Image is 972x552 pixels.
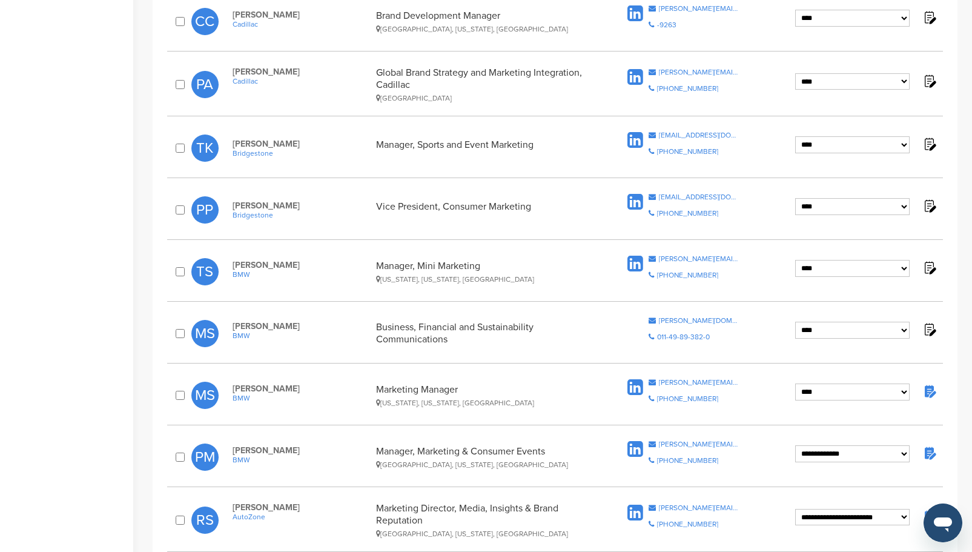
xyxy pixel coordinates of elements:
div: [PHONE_NUMBER] [657,210,718,217]
div: [GEOGRAPHIC_DATA] [376,94,592,102]
span: TS [191,258,219,285]
div: [PHONE_NUMBER] [657,271,718,279]
a: Cadillac [233,77,369,85]
div: [PHONE_NUMBER] [657,520,718,528]
span: TK [191,135,219,162]
div: [PERSON_NAME][EMAIL_ADDRESS][PERSON_NAME][DOMAIN_NAME] [659,379,739,386]
div: [PHONE_NUMBER] [657,148,718,155]
div: Manager, Marketing & Consumer Events [376,445,592,469]
div: [GEOGRAPHIC_DATA], [US_STATE], [GEOGRAPHIC_DATA] [376,25,592,33]
span: PM [191,444,219,471]
div: [PERSON_NAME][EMAIL_ADDRESS][PERSON_NAME][DOMAIN_NAME] [659,441,739,448]
img: Notes fill [922,509,937,524]
a: Bridgestone [233,211,369,219]
a: Bridgestone [233,149,369,158]
img: Notes [922,260,937,275]
a: BMW [233,394,369,402]
span: [PERSON_NAME] [233,321,369,331]
img: Notes fill [922,384,937,399]
div: 011-49-89-382-0 [657,333,710,341]
img: Notes [922,198,937,213]
div: [US_STATE], [US_STATE], [GEOGRAPHIC_DATA] [376,275,592,284]
div: [EMAIL_ADDRESS][DOMAIN_NAME] [659,193,739,201]
img: Notes fill [922,445,937,461]
div: [PERSON_NAME][EMAIL_ADDRESS][PERSON_NAME][DOMAIN_NAME] [659,5,739,12]
div: [PERSON_NAME][EMAIL_ADDRESS][PERSON_NAME][DOMAIN_NAME] [659,68,739,76]
span: [PERSON_NAME] [233,201,369,211]
span: CC [191,8,219,35]
div: [PHONE_NUMBER] [657,395,718,402]
div: [PERSON_NAME][EMAIL_ADDRESS][PERSON_NAME][DOMAIN_NAME] [659,504,739,511]
span: [PERSON_NAME] [233,502,369,513]
span: [PERSON_NAME] [233,139,369,149]
div: Marketing Director, Media, Insights & Brand Reputation [376,502,592,538]
span: PA [191,71,219,98]
span: MS [191,320,219,347]
img: Notes [922,73,937,88]
div: [GEOGRAPHIC_DATA], [US_STATE], [GEOGRAPHIC_DATA] [376,530,592,538]
div: Business, Financial and Sustainability Communications [376,321,592,345]
div: Global Brand Strategy and Marketing Integration, Cadillac [376,67,592,102]
div: -9263 [657,21,676,28]
div: Marketing Manager [376,384,592,407]
a: AutoZone [233,513,369,521]
a: BMW [233,331,369,340]
div: [PHONE_NUMBER] [657,457,718,464]
div: [PERSON_NAME][DOMAIN_NAME][EMAIL_ADDRESS][PERSON_NAME][DOMAIN_NAME] [659,317,739,324]
div: Manager, Mini Marketing [376,260,592,284]
div: [GEOGRAPHIC_DATA], [US_STATE], [GEOGRAPHIC_DATA] [376,461,592,469]
span: PP [191,196,219,224]
img: Notes [922,136,937,151]
span: [PERSON_NAME] [233,445,369,456]
span: RS [191,507,219,534]
img: Notes [922,10,937,25]
div: Vice President, Consumer Marketing [376,201,592,219]
a: BMW [233,270,369,279]
div: Manager, Sports and Event Marketing [376,139,592,158]
div: [PERSON_NAME][EMAIL_ADDRESS][DOMAIN_NAME] [659,255,739,262]
span: [PERSON_NAME] [233,260,369,270]
img: Notes [922,322,937,337]
span: MS [191,382,219,409]
div: [EMAIL_ADDRESS][DOMAIN_NAME] [659,131,739,139]
div: [PHONE_NUMBER] [657,85,718,92]
div: [US_STATE], [US_STATE], [GEOGRAPHIC_DATA] [376,399,592,407]
a: Cadillac [233,20,369,28]
iframe: Button to launch messaging window [924,504,962,542]
a: BMW [233,456,369,464]
div: Brand Development Manager [376,10,592,33]
span: [PERSON_NAME] [233,10,369,20]
span: [PERSON_NAME] [233,67,369,77]
span: [PERSON_NAME] [233,384,369,394]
